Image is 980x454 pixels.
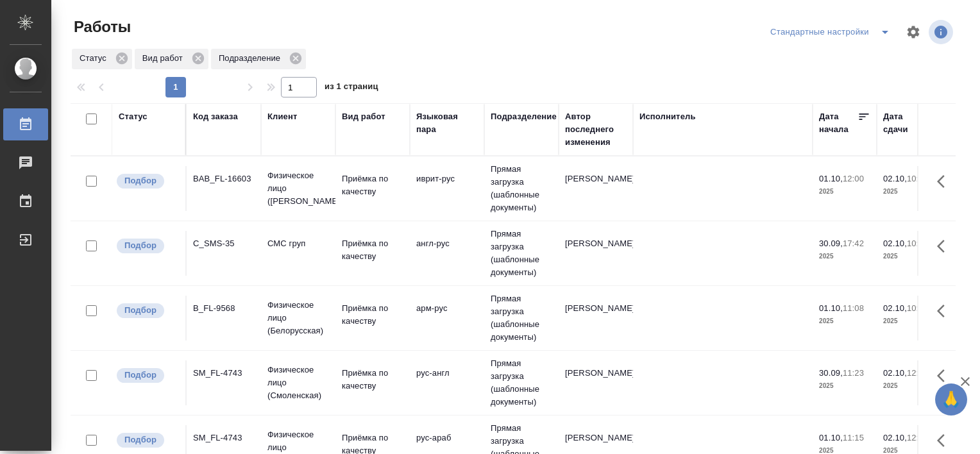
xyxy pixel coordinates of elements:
[124,433,156,446] p: Подбор
[559,360,633,405] td: [PERSON_NAME]
[819,185,870,198] p: 2025
[124,304,156,317] p: Подбор
[484,221,559,285] td: Прямая загрузка (шаблонные документы)
[559,296,633,340] td: [PERSON_NAME]
[819,174,843,183] p: 01.10,
[929,231,960,262] button: Здесь прячутся важные кнопки
[883,368,907,378] p: 02.10,
[115,172,179,190] div: Можно подбирать исполнителей
[929,360,960,391] button: Здесь прячутся важные кнопки
[639,110,696,123] div: Исполнитель
[342,367,403,392] p: Приёмка по качеству
[342,302,403,328] p: Приёмка по качеству
[410,360,484,405] td: рус-англ
[193,110,238,123] div: Код заказа
[929,20,956,44] span: Посмотреть информацию
[883,303,907,313] p: 02.10,
[115,432,179,449] div: Можно подбирать исполнителей
[342,172,403,198] p: Приёмка по качеству
[767,22,898,42] div: split button
[843,174,864,183] p: 12:00
[907,239,928,248] p: 10:00
[342,110,385,123] div: Вид работ
[883,174,907,183] p: 02.10,
[883,250,934,263] p: 2025
[193,367,255,380] div: SM_FL-4743
[819,380,870,392] p: 2025
[935,383,967,416] button: 🙏
[267,364,329,402] p: Физическое лицо (Смоленская)
[484,351,559,415] td: Прямая загрузка (шаблонные документы)
[843,239,864,248] p: 17:42
[559,166,633,211] td: [PERSON_NAME]
[410,166,484,211] td: иврит-рус
[940,386,962,413] span: 🙏
[484,156,559,221] td: Прямая загрузка (шаблонные документы)
[819,368,843,378] p: 30.09,
[124,239,156,252] p: Подбор
[819,250,870,263] p: 2025
[119,110,148,123] div: Статус
[883,380,934,392] p: 2025
[929,296,960,326] button: Здесь прячутся важные кнопки
[124,174,156,187] p: Подбор
[907,174,928,183] p: 10:00
[416,110,478,136] div: Языковая пара
[267,299,329,337] p: Физическое лицо (Белорусская)
[115,302,179,319] div: Можно подбирать исполнителей
[843,433,864,442] p: 11:15
[843,368,864,378] p: 11:23
[267,237,329,250] p: СМС груп
[193,432,255,444] div: SM_FL-4743
[491,110,557,123] div: Подразделение
[135,49,208,69] div: Вид работ
[219,52,285,65] p: Подразделение
[80,52,111,65] p: Статус
[211,49,306,69] div: Подразделение
[410,231,484,276] td: англ-рус
[898,17,929,47] span: Настроить таблицу
[193,237,255,250] div: C_SMS-35
[124,369,156,382] p: Подбор
[410,296,484,340] td: арм-рус
[907,303,928,313] p: 10:00
[267,110,297,123] div: Клиент
[819,239,843,248] p: 30.09,
[267,169,329,208] p: Физическое лицо ([PERSON_NAME])
[565,110,627,149] div: Автор последнего изменения
[115,237,179,255] div: Можно подбирать исполнителей
[342,237,403,263] p: Приёмка по качеству
[819,303,843,313] p: 01.10,
[907,433,928,442] p: 12:00
[142,52,187,65] p: Вид работ
[193,302,255,315] div: B_FL-9568
[843,303,864,313] p: 11:08
[193,172,255,185] div: BAB_FL-16603
[883,433,907,442] p: 02.10,
[883,239,907,248] p: 02.10,
[883,110,922,136] div: Дата сдачи
[115,367,179,384] div: Можно подбирать исполнителей
[325,79,378,97] span: из 1 страниц
[883,315,934,328] p: 2025
[819,433,843,442] p: 01.10,
[883,185,934,198] p: 2025
[907,368,928,378] p: 12:00
[484,286,559,350] td: Прямая загрузка (шаблонные документы)
[929,166,960,197] button: Здесь прячутся важные кнопки
[819,315,870,328] p: 2025
[819,110,857,136] div: Дата начала
[71,17,131,37] span: Работы
[72,49,132,69] div: Статус
[559,231,633,276] td: [PERSON_NAME]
